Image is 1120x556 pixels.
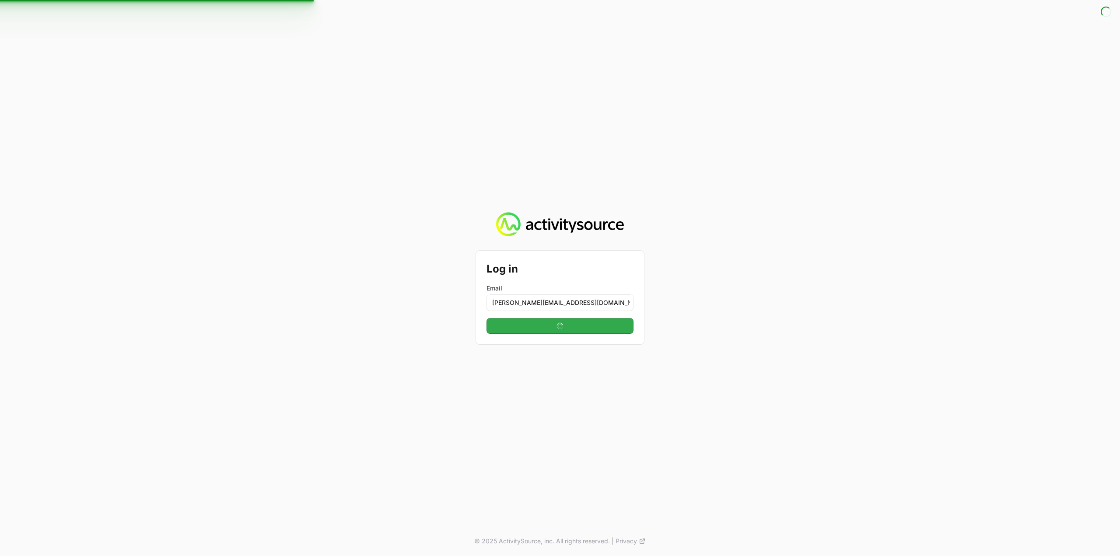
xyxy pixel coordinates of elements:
[612,537,614,546] span: |
[486,294,633,311] input: Enter your email
[486,284,633,293] label: Email
[474,537,610,546] p: © 2025 ActivitySource, inc. All rights reserved.
[616,537,646,546] a: Privacy
[496,212,623,237] img: Activity Source
[486,261,633,277] h2: Log in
